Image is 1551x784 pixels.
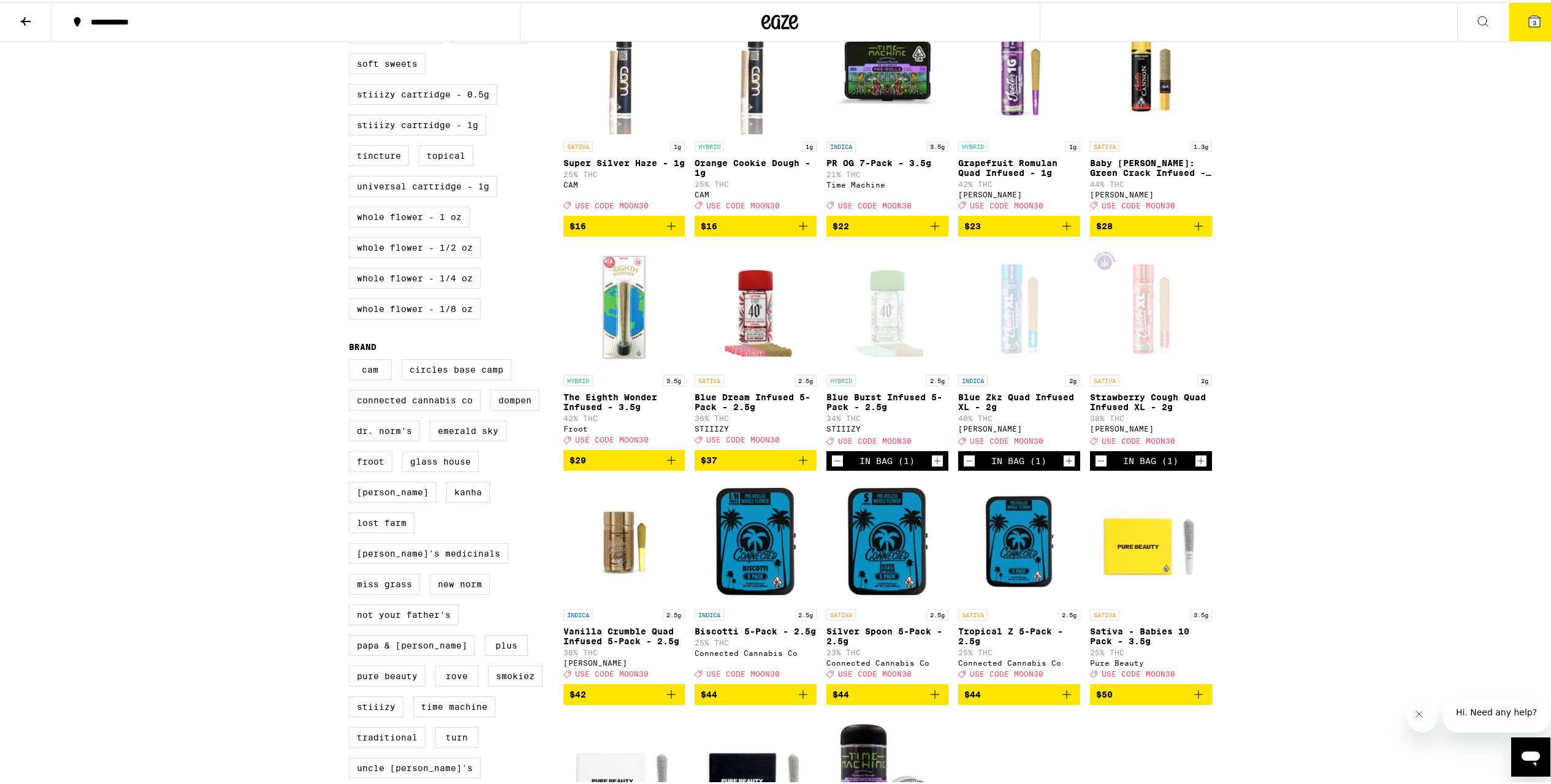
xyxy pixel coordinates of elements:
label: Froot [349,449,392,470]
span: USE CODE MOON30 [706,433,780,441]
button: Add to bag [958,682,1080,702]
p: 3.5g [1190,607,1212,618]
span: $44 [964,687,981,697]
p: HYBRID [826,373,856,384]
label: STIIIZY Cartridge - 1g [349,112,486,133]
a: Open page for Blue Zkz Quad Infused XL - 2g from Jeeter [958,244,1080,449]
button: Add to bag [695,682,817,702]
label: PLUS [485,633,528,653]
button: Add to bag [958,213,1080,234]
div: In Bag (1) [991,454,1046,463]
span: USE CODE MOON30 [1102,668,1175,676]
span: $44 [833,687,849,697]
button: Decrement [831,452,844,465]
p: 25% THC [958,646,1080,654]
a: Open page for Strawberry Cough Quad Infused XL - 2g from Jeeter [1090,244,1212,449]
label: Whole Flower - 1/4 oz [349,265,481,286]
div: [PERSON_NAME] [958,188,1080,196]
div: Connected Cannabis Co [695,647,817,655]
img: Connected Cannabis Co - Tropical Z 5-Pack - 2.5g [958,478,1080,601]
p: INDICA [563,607,593,618]
p: Orange Cookie Dough - 1g [695,156,817,175]
p: 2.5g [926,607,948,618]
button: Decrement [963,452,975,465]
a: Open page for Sativa - Babies 10 Pack - 3.5g from Pure Beauty [1090,478,1212,682]
p: 40% THC [958,412,1080,420]
p: PR OG 7-Pack - 3.5g [826,156,948,166]
p: 3.5g [663,373,685,384]
div: Froot [563,422,685,430]
span: $44 [701,687,717,697]
button: Add to bag [695,213,817,234]
p: HYBRID [958,139,988,150]
span: USE CODE MOON30 [970,668,1043,676]
button: Add to bag [1090,213,1212,234]
p: SATIVA [1090,607,1119,618]
p: SATIVA [958,607,988,618]
img: Connected Cannabis Co - Biscotti 5-Pack - 2.5g [695,478,817,601]
a: Open page for Vanilla Crumble Quad Infused 5-Pack - 2.5g from Jeeter [563,478,685,682]
p: 1.3g [1190,139,1212,150]
label: [PERSON_NAME] [349,479,436,500]
legend: Brand [349,340,376,349]
span: USE CODE MOON30 [970,199,1043,207]
img: Jeeter - Vanilla Crumble Quad Infused 5-Pack - 2.5g [563,478,685,601]
label: Whole Flower - 1 oz [349,204,470,225]
label: Topical [419,143,473,164]
p: Biscotti 5-Pack - 2.5g [695,624,817,634]
p: INDICA [826,139,856,150]
span: $23 [964,219,981,229]
label: Not Your Father's [349,602,459,623]
span: 3 [1533,17,1536,24]
p: 36% THC [695,412,817,420]
label: Dompen [490,387,539,408]
span: $42 [570,687,586,697]
p: 44% THC [1090,178,1212,186]
iframe: Message from company [1442,696,1550,730]
label: turn [435,725,478,745]
div: Connected Cannabis Co [958,657,1080,664]
img: Time Machine - PR OG 7-Pack - 3.5g [826,10,948,132]
p: INDICA [958,373,988,384]
span: $16 [570,219,586,229]
img: CAM - Super Silver Haze - 1g [563,10,685,132]
a: Open page for Grapefruit Romulan Quad Infused - 1g from Jeeter [958,10,1080,213]
label: STIIIZY Cartridge - 0.5g [349,82,497,102]
p: SATIVA [695,373,724,384]
p: Baby [PERSON_NAME]: Green Crack Infused - 1.3g [1090,156,1212,175]
div: [PERSON_NAME] [563,657,685,664]
label: Universal Cartridge - 1g [349,173,497,194]
img: Jeeter - Baby Cannon: Green Crack Infused - 1.3g [1090,10,1212,132]
div: [PERSON_NAME] [958,422,1080,430]
p: 2g [1197,373,1212,384]
label: Smokiez [488,663,543,684]
p: Blue Zkz Quad Infused XL - 2g [958,390,1080,409]
div: Pure Beauty [1090,657,1212,664]
div: STIIIZY [695,422,817,430]
div: [PERSON_NAME] [1090,188,1212,196]
p: 25% THC [695,178,817,186]
label: Glass House [402,449,479,470]
label: Traditional [349,725,425,745]
label: Kanha [446,479,490,500]
p: SATIVA [563,139,593,150]
label: Time Machine [413,694,495,715]
p: 2.5g [795,373,817,384]
label: Whole Flower - 1/2 oz [349,235,481,256]
p: The Eighth Wonder Infused - 3.5g [563,390,685,409]
div: In Bag (1) [1123,454,1178,463]
button: Decrement [1095,452,1107,465]
span: $29 [570,453,586,463]
span: USE CODE MOON30 [706,199,780,207]
label: Miss Grass [349,571,420,592]
div: [PERSON_NAME] [1090,422,1212,430]
img: Froot - The Eighth Wonder Infused - 3.5g [563,244,685,367]
a: Open page for Super Silver Haze - 1g from CAM [563,10,685,213]
a: Open page for Tropical Z 5-Pack - 2.5g from Connected Cannabis Co [958,478,1080,682]
label: STIIIZY [349,694,403,715]
p: HYBRID [563,373,593,384]
p: 2.5g [926,373,948,384]
span: USE CODE MOON30 [838,668,912,676]
label: Circles Base Camp [402,357,511,378]
button: Increment [931,452,943,465]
